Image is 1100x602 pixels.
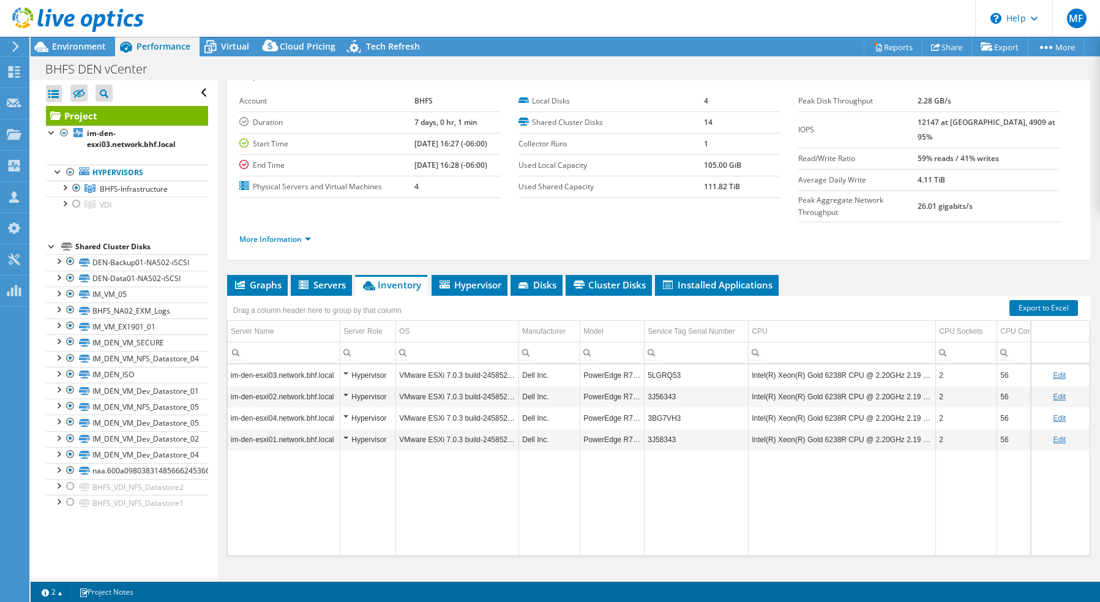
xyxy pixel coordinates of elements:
[704,181,740,192] b: 111.82 TiB
[971,37,1028,56] a: Export
[518,116,703,129] label: Shared Cluster Disks
[518,159,703,171] label: Used Local Capacity
[367,70,510,81] a: [EMAIL_ADDRESS][DOMAIN_NAME]
[46,303,208,318] a: BHFS_NA02_EXM_Logs
[396,407,519,429] td: Column OS, Value VMware ESXi 7.0.3 build-24585291
[997,321,1052,342] td: CPU Cores Column
[518,181,703,193] label: Used Shared Capacity
[519,321,580,342] td: Manufacturer Column
[580,342,645,363] td: Column Model, Filter cell
[137,40,190,52] span: Performance
[922,37,972,56] a: Share
[704,160,741,170] b: 105.00 GiB
[100,200,111,210] span: VDI
[228,342,340,363] td: Column Server Name, Filter cell
[52,40,106,52] span: Environment
[749,407,936,429] td: Column CPU, Value Intel(R) Xeon(R) Gold 6238R CPU @ 2.20GHz 2.19 GHz
[939,324,982,339] div: CPU Sockets
[798,174,918,186] label: Average Daily Write
[228,364,340,386] td: Column Server Name, Value im-den-esxi03.network.bhf.local
[239,70,294,81] label: Prepared for:
[228,386,340,407] td: Column Server Name, Value im-den-esxi02.network.bhf.local
[70,584,142,600] a: Project Notes
[645,386,749,407] td: Column Service Tag Serial Number, Value 3J56343
[519,364,580,386] td: Column Manufacturer, Value Dell Inc.
[340,342,396,363] td: Column Server Role, Filter cell
[228,407,340,429] td: Column Server Name, Value im-den-esxi04.network.bhf.local
[239,159,414,171] label: End Time
[46,181,208,197] a: BHFS-Infrastructure
[396,429,519,450] td: Column OS, Value VMware ESXi 7.0.3 build-24585291
[46,126,208,152] a: im-den-esxi03.network.bhf.local
[46,197,208,213] a: VDI
[343,432,392,447] div: Hypervisor
[918,175,945,185] b: 4.11 TiB
[1000,324,1038,339] div: CPU Cores
[661,279,773,291] span: Installed Applications
[518,95,703,107] label: Local Disks
[340,386,396,407] td: Column Server Role, Value Hypervisor
[46,106,208,126] a: Project
[704,117,713,127] b: 14
[87,128,176,149] b: im-den-esxi03.network.bhf.local
[798,95,918,107] label: Peak Disk Throughput
[40,62,166,76] h1: BHFS DEN vCenter
[519,407,580,429] td: Column Manufacturer, Value Dell Inc.
[997,364,1052,386] td: Column CPU Cores, Value 56
[522,324,566,339] div: Manufacturer
[414,96,433,106] b: BHFS
[936,407,997,429] td: Column CPU Sockets, Value 2
[414,160,487,170] b: [DATE] 16:28 (-06:00)
[239,95,414,107] label: Account
[1028,37,1085,56] a: More
[361,279,421,291] span: Inventory
[46,334,208,350] a: IM_DEN_VM_SECURE
[1053,371,1066,380] a: Edit
[918,153,999,164] b: 59% reads / 41% writes
[228,321,340,342] td: Server Name Column
[414,138,487,149] b: [DATE] 16:27 (-06:00)
[645,429,749,450] td: Column Service Tag Serial Number, Value 3J58343
[749,321,936,342] td: CPU Column
[749,342,936,363] td: Column CPU, Filter cell
[936,386,997,407] td: Column CPU Sockets, Value 2
[438,279,501,291] span: Hypervisor
[583,324,604,339] div: Model
[918,201,973,211] b: 26.01 gigabits/s
[46,431,208,447] a: IM_DEN_VM_Dev_Datastore_02
[46,463,208,479] a: naa.600a0980383148566624536632337078
[519,429,580,450] td: Column Manufacturer, Value Dell Inc.
[396,342,519,363] td: Column OS, Filter cell
[46,367,208,383] a: IM_DEN_ISO
[396,386,519,407] td: Column OS, Value VMware ESXi 7.0.3 build-24585291
[997,407,1052,429] td: Column CPU Cores, Value 56
[518,138,703,150] label: Collector Runs
[704,96,708,106] b: 4
[580,364,645,386] td: Column Model, Value PowerEdge R740
[343,368,392,383] div: Hypervisor
[228,429,340,450] td: Column Server Name, Value im-den-esxi01.network.bhf.local
[798,194,918,219] label: Peak Aggregate Network Throughput
[997,342,1052,363] td: Column CPU Cores, Filter cell
[343,411,392,426] div: Hypervisor
[798,152,918,165] label: Read/Write Ratio
[227,296,1090,556] div: Data grid
[645,321,749,342] td: Service Tag Serial Number Column
[46,351,208,367] a: IM_DEN_VM_NFS_Datastore_04
[519,386,580,407] td: Column Manufacturer, Value Dell Inc.
[340,407,396,429] td: Column Server Role, Value Hypervisor
[46,254,208,270] a: DEN-Backup01-NAS02-iSCSI
[231,324,274,339] div: Server Name
[46,165,208,181] a: Hypervisors
[340,364,396,386] td: Column Server Role, Value Hypervisor
[918,117,1055,142] b: 12147 at [GEOGRAPHIC_DATA], 4909 at 95%
[936,321,997,342] td: CPU Sockets Column
[648,324,735,339] div: Service Tag Serial Number
[580,321,645,342] td: Model Column
[414,117,477,127] b: 7 days, 0 hr, 1 min
[46,399,208,415] a: IM_DEN_VM_NFS_Datastore_05
[645,364,749,386] td: Column Service Tag Serial Number, Value 5LGRQ53
[230,302,405,319] div: Drag a column header here to group by that column
[100,184,168,194] span: BHFS-Infrastructure
[864,37,922,56] a: Reports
